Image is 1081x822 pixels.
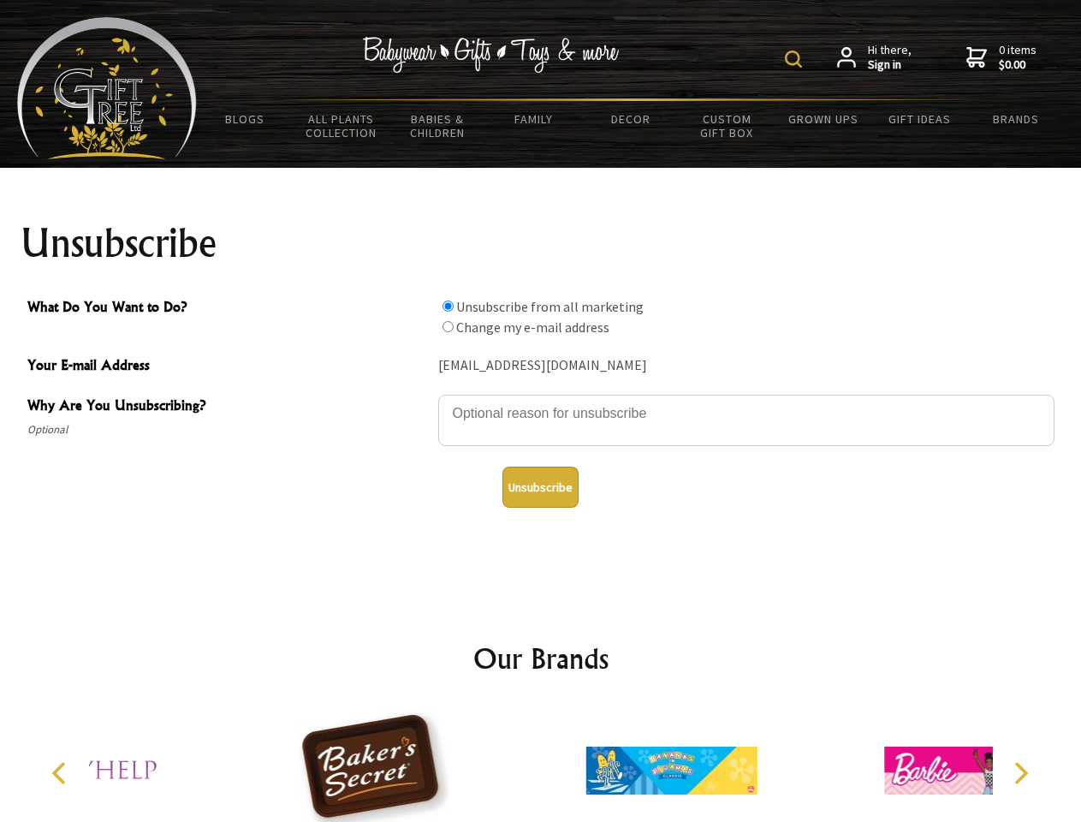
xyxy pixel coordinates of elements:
[294,101,390,151] a: All Plants Collection
[17,17,197,159] img: Babyware - Gifts - Toys and more...
[442,321,454,332] input: What Do You Want to Do?
[197,101,294,137] a: BLOGS
[442,301,454,312] input: What Do You Want to Do?
[966,43,1036,73] a: 0 items$0.00
[582,101,679,137] a: Decor
[486,101,583,137] a: Family
[456,298,644,315] label: Unsubscribe from all marketing
[871,101,968,137] a: Gift Ideas
[27,354,430,379] span: Your E-mail Address
[43,754,80,792] button: Previous
[27,395,430,420] span: Why Are You Unsubscribing?
[837,43,912,73] a: Hi there,Sign in
[34,638,1048,679] h2: Our Brands
[868,43,912,73] span: Hi there,
[456,319,609,336] label: Change my e-mail address
[502,467,579,508] button: Unsubscribe
[868,57,912,73] strong: Sign in
[438,353,1054,379] div: [EMAIL_ADDRESS][DOMAIN_NAME]
[968,101,1065,137] a: Brands
[27,420,430,440] span: Optional
[999,57,1036,73] strong: $0.00
[775,101,871,137] a: Grown Ups
[27,296,430,321] span: What Do You Want to Do?
[389,101,486,151] a: Babies & Children
[21,223,1061,264] h1: Unsubscribe
[999,42,1036,73] span: 0 items
[363,37,620,73] img: Babywear - Gifts - Toys & more
[1001,754,1039,792] button: Next
[679,101,775,151] a: Custom Gift Box
[785,51,802,68] img: product search
[438,395,1054,446] textarea: Why Are You Unsubscribing?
